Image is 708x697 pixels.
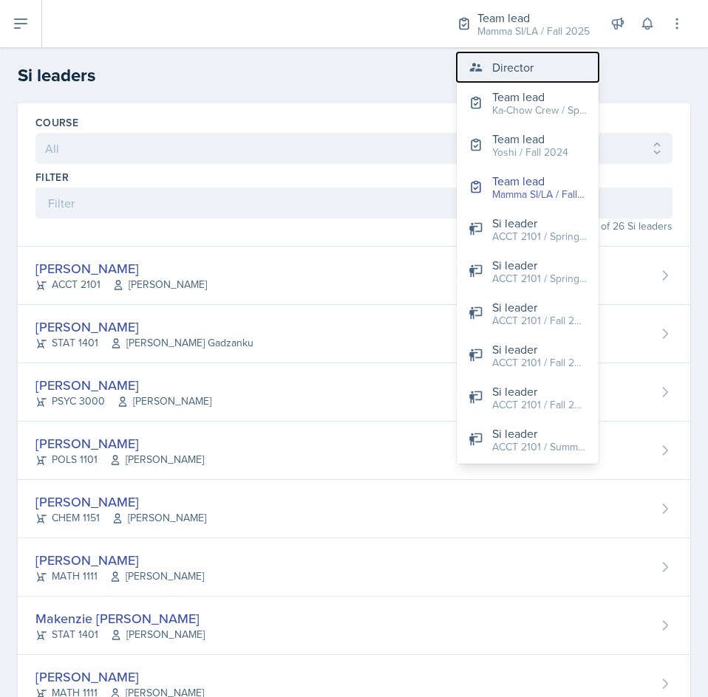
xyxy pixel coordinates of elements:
div: ACCT 2101 [35,277,207,292]
a: [PERSON_NAME] ACCT 2101[PERSON_NAME] [18,247,690,305]
div: [PERSON_NAME] [35,433,204,453]
div: ACCT 2101 / Spring 2025 [492,271,587,286]
div: MATH 1111 [35,569,204,584]
div: Si leader [492,425,587,442]
div: [PERSON_NAME] [35,550,204,570]
button: Si leader ACCT 2101 / Fall 2024 [457,292,599,334]
div: Si leader [492,298,587,316]
span: [PERSON_NAME] [112,510,206,526]
button: Si leader ACCT 2101 / Spring 2024 [457,208,599,250]
div: Team lead [492,130,568,148]
div: ACCT 2101 / Fall 2023 [492,355,587,371]
a: [PERSON_NAME] CHEM 1151[PERSON_NAME] [18,480,690,538]
div: Mamma SI/LA / Fall 2025 [492,187,587,202]
div: POLS 1101 [35,452,204,467]
span: [PERSON_NAME] [112,277,207,292]
div: Mamma SI/LA / Fall 2025 [477,24,590,39]
div: STAT 1401 [35,627,205,642]
label: Filter [35,170,69,185]
div: [PERSON_NAME] [35,317,253,337]
a: Makenzie [PERSON_NAME] STAT 1401[PERSON_NAME] [18,597,690,655]
span: [PERSON_NAME] [117,394,211,409]
div: [PERSON_NAME] [35,258,207,278]
div: [PERSON_NAME] [35,492,206,512]
label: Course [35,115,78,130]
div: PSYC 3000 [35,394,211,409]
div: Ka-Chow Crew / Spring 2025 [492,103,587,118]
div: Si leader [492,340,587,358]
div: ACCT 2101 / Spring 2024 [492,229,587,244]
div: Team lead [492,88,587,106]
div: Team lead [492,172,587,190]
button: Si leader ACCT 2101 / Summer 2024 [457,419,599,461]
span: [PERSON_NAME] [109,569,204,584]
div: ACCT 2101 / Summer 2024 [492,439,587,455]
div: Si leader [492,214,587,232]
span: [PERSON_NAME] [109,452,204,467]
input: Filter [35,188,673,219]
div: Showing 26 of 26 Si leaders [35,219,673,234]
a: [PERSON_NAME] STAT 1401[PERSON_NAME] Gadzanku [18,305,690,363]
button: Si leader ACCT 2101 / Spring 2025 [457,250,599,292]
button: Team lead Yoshi / Fall 2024 [457,124,599,166]
div: Makenzie [PERSON_NAME] [35,608,205,628]
div: ACCT 2101 / Fall 2024 [492,313,587,329]
span: [PERSON_NAME] Gadzanku [110,335,253,351]
div: Team lead [477,9,590,27]
button: Director [457,52,599,82]
div: Director [492,58,534,76]
div: ACCT 2101 / Fall 2025 [492,397,587,413]
div: CHEM 1151 [35,510,206,526]
a: [PERSON_NAME] PSYC 3000[PERSON_NAME] [18,363,690,422]
div: [PERSON_NAME] [35,375,211,395]
a: [PERSON_NAME] POLS 1101[PERSON_NAME] [18,422,690,480]
div: Yoshi / Fall 2024 [492,145,568,160]
div: [PERSON_NAME] [35,667,204,687]
button: Si leader ACCT 2101 / Fall 2023 [457,334,599,377]
button: Si leader ACCT 2101 / Fall 2025 [457,377,599,419]
a: [PERSON_NAME] MATH 1111[PERSON_NAME] [18,538,690,597]
button: Team lead Mamma SI/LA / Fall 2025 [457,166,599,208]
div: Si leader [492,382,587,400]
div: STAT 1401 [35,335,253,351]
span: [PERSON_NAME] [110,627,205,642]
h2: Si leaders [18,62,690,89]
div: Si leader [492,256,587,274]
button: Team lead Ka-Chow Crew / Spring 2025 [457,82,599,124]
